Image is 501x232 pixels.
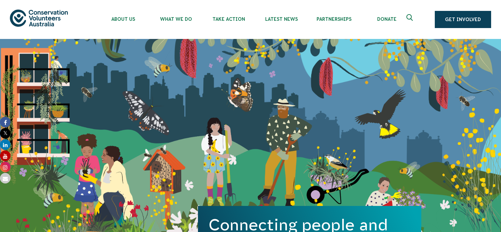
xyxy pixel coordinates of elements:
span: Partnerships [308,17,360,22]
a: Get Involved [435,11,491,28]
span: Donate [360,17,413,22]
span: What We Do [150,17,202,22]
span: Expand search box [406,14,415,25]
span: Take Action [202,17,255,22]
img: logo.svg [10,10,68,26]
button: Expand search box Close search box [403,12,418,27]
span: Latest News [255,17,308,22]
span: About Us [97,17,150,22]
